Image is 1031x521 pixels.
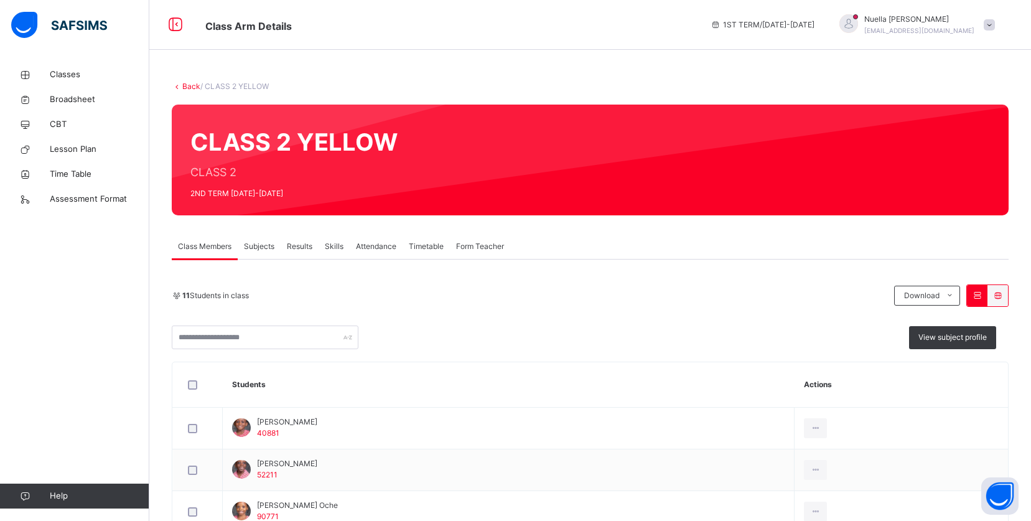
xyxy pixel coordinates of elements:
span: Class Members [178,241,231,252]
span: Class Arm Details [205,20,292,32]
img: safsims [11,12,107,38]
span: [EMAIL_ADDRESS][DOMAIN_NAME] [864,27,974,34]
span: Assessment Format [50,193,149,205]
span: CBT [50,118,149,131]
button: Open asap [981,477,1019,515]
span: Time Table [50,168,149,181]
span: 90771 [257,512,279,521]
span: Results [287,241,312,252]
span: Students in class [182,290,249,301]
span: Subjects [244,241,274,252]
span: Broadsheet [50,93,149,106]
span: [PERSON_NAME] Oche [257,500,338,511]
span: Form Teacher [456,241,504,252]
span: Skills [325,241,343,252]
span: [PERSON_NAME] [257,458,317,469]
span: [PERSON_NAME] [257,416,317,428]
span: Help [50,490,149,502]
a: Back [182,82,200,91]
span: Timetable [409,241,444,252]
span: 52211 [257,470,278,479]
span: session/term information [711,19,814,31]
span: Nuella [PERSON_NAME] [864,14,974,25]
span: Attendance [356,241,396,252]
b: 11 [182,291,190,300]
th: Students [223,362,795,408]
span: View subject profile [918,332,987,343]
span: 40881 [257,428,279,438]
div: NuellaNjoku [827,14,1001,36]
span: / CLASS 2 YELLOW [200,82,269,91]
span: Lesson Plan [50,143,149,156]
span: Classes [50,68,149,81]
th: Actions [795,362,1008,408]
span: Download [904,290,940,301]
